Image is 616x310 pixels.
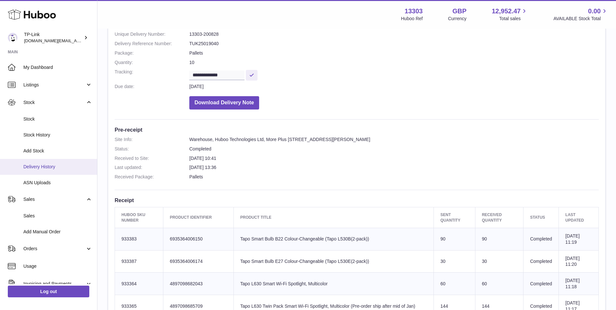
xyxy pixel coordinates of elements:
[559,228,599,250] td: [DATE] 11:19
[23,281,85,287] span: Invoicing and Payments
[559,250,599,273] td: [DATE] 11:20
[163,228,233,250] td: 6935364006150
[553,16,608,22] span: AVAILABLE Stock Total
[499,16,528,22] span: Total sales
[115,50,189,56] dt: Package:
[523,250,559,273] td: Completed
[559,273,599,295] td: [DATE] 11:18
[163,207,233,228] th: Product Identifier
[233,250,434,273] td: Tapo Smart Bulb E27 Colour-Changeable (Tapo L530E(2-pack))
[23,164,92,170] span: Delivery History
[434,250,475,273] td: 30
[475,228,523,250] td: 90
[163,273,233,295] td: 4897098682043
[189,41,599,47] dd: TUK25019040
[115,155,189,161] dt: Received to Site:
[189,31,599,37] dd: 13303-200828
[115,174,189,180] dt: Received Package:
[115,273,163,295] td: 933364
[23,99,85,106] span: Stock
[492,7,528,22] a: 12,952.47 Total sales
[23,116,92,122] span: Stock
[163,250,233,273] td: 6935364006174
[434,207,475,228] th: Sent Quantity
[189,59,599,66] dd: 10
[405,7,423,16] strong: 13303
[23,180,92,186] span: ASN Uploads
[115,250,163,273] td: 933387
[115,164,189,171] dt: Last updated:
[233,228,434,250] td: Tapo Smart Bulb B22 Colour-Changeable (Tapo L530B(2-pack))
[189,136,599,143] dd: Warehouse, Huboo Technologies Ltd, More Plus [STREET_ADDRESS][PERSON_NAME]
[189,174,599,180] dd: Pallets
[23,132,92,138] span: Stock History
[23,196,85,202] span: Sales
[588,7,601,16] span: 0.00
[452,7,466,16] strong: GBP
[23,246,85,252] span: Orders
[115,136,189,143] dt: Site Info:
[115,69,189,80] dt: Tracking:
[401,16,423,22] div: Huboo Ref
[115,126,599,133] h3: Pre-receipt
[115,41,189,47] dt: Delivery Reference Number:
[448,16,467,22] div: Currency
[24,38,129,43] span: [DOMAIN_NAME][EMAIL_ADDRESS][DOMAIN_NAME]
[23,82,85,88] span: Listings
[23,213,92,219] span: Sales
[115,207,163,228] th: Huboo SKU Number
[434,273,475,295] td: 60
[23,148,92,154] span: Add Stock
[189,155,599,161] dd: [DATE] 10:41
[115,59,189,66] dt: Quantity:
[189,50,599,56] dd: Pallets
[115,31,189,37] dt: Unique Delivery Number:
[24,32,82,44] div: TP-Link
[8,286,89,297] a: Log out
[115,197,599,204] h3: Receipt
[115,84,189,90] dt: Due date:
[523,207,559,228] th: Status
[553,7,608,22] a: 0.00 AVAILABLE Stock Total
[523,273,559,295] td: Completed
[233,273,434,295] td: Tapo L630 Smart Wi-Fi Spotlight, Multicolor
[8,33,18,43] img: siyu.wang@tp-link.com
[189,84,599,90] dd: [DATE]
[492,7,521,16] span: 12,952.47
[559,207,599,228] th: Last updated
[23,229,92,235] span: Add Manual Order
[189,146,599,152] dd: Completed
[189,164,599,171] dd: [DATE] 13:36
[475,250,523,273] td: 30
[115,228,163,250] td: 933383
[475,207,523,228] th: Received Quantity
[23,263,92,269] span: Usage
[434,228,475,250] td: 90
[523,228,559,250] td: Completed
[189,96,259,110] button: Download Delivery Note
[233,207,434,228] th: Product title
[115,146,189,152] dt: Status:
[23,64,92,71] span: My Dashboard
[475,273,523,295] td: 60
